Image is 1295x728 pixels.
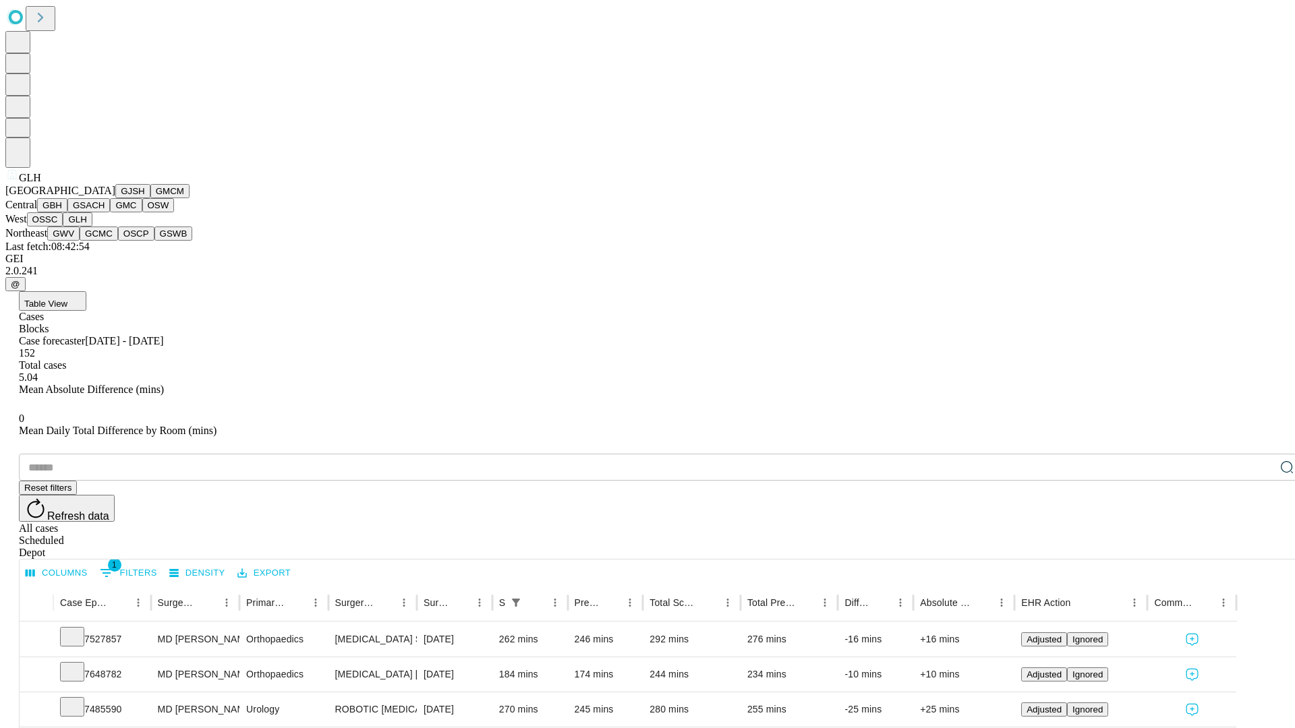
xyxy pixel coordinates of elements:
div: EHR Action [1021,597,1070,608]
button: Sort [527,593,546,612]
button: Ignored [1067,632,1108,646]
button: Table View [19,291,86,311]
div: +25 mins [920,692,1008,727]
button: Select columns [22,563,91,584]
div: 245 mins [575,692,637,727]
span: 0 [19,413,24,424]
span: Adjusted [1027,704,1062,715]
button: Expand [26,628,47,652]
button: Menu [1214,593,1233,612]
button: Sort [110,593,129,612]
button: Sort [287,593,306,612]
button: GWV [47,226,80,241]
div: Surgery Name [335,597,374,608]
button: Sort [797,593,815,612]
span: West [5,213,27,224]
div: Difference [844,597,871,608]
div: Comments [1154,597,1193,608]
button: GJSH [115,184,150,198]
div: MD [PERSON_NAME] [PERSON_NAME] Md [158,657,233,692]
span: Ignored [1072,669,1103,679]
button: Sort [602,593,621,612]
div: 276 mins [747,622,832,657]
span: Last fetch: 08:42:54 [5,241,90,252]
div: 270 mins [499,692,561,727]
div: -10 mins [844,657,906,692]
div: Orthopaedics [246,657,321,692]
span: Central [5,199,37,210]
button: Menu [815,593,834,612]
div: [DATE] [424,622,486,657]
button: GMC [110,198,142,212]
span: 1 [108,558,121,572]
button: Refresh data [19,495,115,522]
button: Expand [26,663,47,687]
div: Predicted In Room Duration [575,597,601,608]
div: 280 mins [650,692,734,727]
button: GSWB [154,226,193,241]
span: Reset filters [24,483,71,493]
div: 255 mins [747,692,832,727]
div: [DATE] [424,657,486,692]
button: Menu [718,593,737,612]
div: 184 mins [499,657,561,692]
button: Menu [395,593,413,612]
span: Mean Absolute Difference (mins) [19,384,164,395]
button: Sort [451,593,470,612]
button: Menu [891,593,910,612]
button: Sort [973,593,992,612]
div: MD [PERSON_NAME] [PERSON_NAME] Md [158,622,233,657]
button: Menu [217,593,236,612]
div: 234 mins [747,657,832,692]
span: Adjusted [1027,669,1062,679]
div: Urology [246,692,321,727]
button: Menu [470,593,489,612]
div: +16 mins [920,622,1008,657]
button: GMCM [150,184,190,198]
span: Mean Daily Total Difference by Room (mins) [19,425,217,436]
div: GEI [5,253,1290,265]
div: ROBOTIC [MEDICAL_DATA] [MEDICAL_DATA] [335,692,410,727]
div: [DATE] [424,692,486,727]
div: MD [PERSON_NAME] Md [158,692,233,727]
span: Northeast [5,227,47,239]
div: Orthopaedics [246,622,321,657]
span: Table View [24,299,67,309]
button: Ignored [1067,667,1108,681]
div: 2.0.241 [5,265,1290,277]
button: Density [166,563,229,584]
button: Sort [699,593,718,612]
span: Total cases [19,359,66,371]
button: GSACH [67,198,110,212]
span: [GEOGRAPHIC_DATA] [5,185,115,196]
div: [MEDICAL_DATA] SPINE POSTERIOR OR POSTERIOR LATERAL WITH [MEDICAL_DATA] [MEDICAL_DATA], COMBINED [335,622,410,657]
span: GLH [19,172,41,183]
button: Adjusted [1021,702,1067,717]
button: GCMC [80,226,118,241]
div: +10 mins [920,657,1008,692]
button: Menu [129,593,148,612]
button: @ [5,277,26,291]
div: 7648782 [60,657,144,692]
button: Menu [1125,593,1144,612]
span: Ignored [1072,634,1103,644]
div: -16 mins [844,622,906,657]
button: Show filters [96,562,161,584]
button: GLH [63,212,92,226]
button: Export [234,563,294,584]
div: Total Predicted Duration [747,597,796,608]
div: 174 mins [575,657,637,692]
div: 292 mins [650,622,734,657]
button: Menu [992,593,1011,612]
button: Sort [1072,593,1091,612]
button: Expand [26,698,47,722]
span: Refresh data [47,510,109,522]
button: Sort [198,593,217,612]
button: Sort [872,593,891,612]
div: Primary Service [246,597,285,608]
div: Case Epic Id [60,597,109,608]
div: Surgeon Name [158,597,197,608]
button: Sort [376,593,395,612]
div: 246 mins [575,622,637,657]
button: Adjusted [1021,632,1067,646]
